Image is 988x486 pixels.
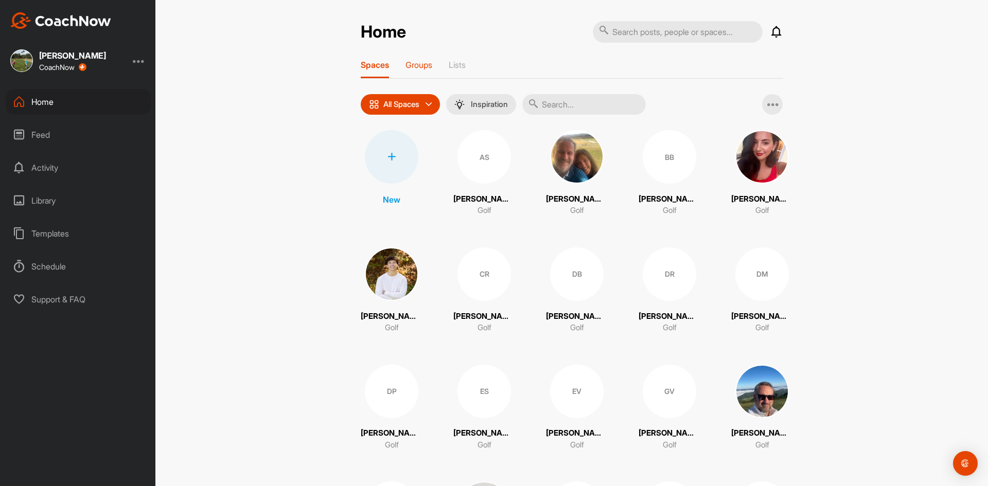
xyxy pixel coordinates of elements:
p: Golf [755,439,769,451]
div: DP [365,365,418,418]
div: CoachNow [39,63,86,71]
div: DM [735,247,789,301]
input: Search posts, people or spaces... [593,21,763,43]
p: Lists [449,60,466,70]
p: Golf [570,439,584,451]
div: Feed [6,122,151,148]
p: Golf [755,322,769,334]
div: [PERSON_NAME] [39,51,106,60]
p: Groups [405,60,432,70]
p: [PERSON_NAME] [731,193,793,205]
a: DM[PERSON_NAME]Golf [731,247,793,334]
a: [PERSON_NAME]Golf [361,247,422,334]
p: All Spaces [383,100,419,109]
a: CR[PERSON_NAME]Golf [453,247,515,334]
p: [PERSON_NAME] [361,311,422,322]
a: [PERSON_NAME]Golf [546,130,608,217]
p: [PERSON_NAME] [453,193,515,205]
a: GV[PERSON_NAME]Golf [639,365,700,451]
p: Inspiration [471,100,508,109]
p: Golf [663,205,677,217]
a: DP[PERSON_NAME]Golf [361,365,422,451]
p: [PERSON_NAME] [546,427,608,439]
img: CoachNow [10,12,111,29]
div: CR [457,247,511,301]
a: [PERSON_NAME]Golf [731,365,793,451]
div: AS [457,130,511,184]
img: square_7623c4c8c387e6d1c4cd62e629132893.jpg [735,365,789,418]
img: menuIcon [454,99,465,110]
p: [PERSON_NAME] [639,193,700,205]
div: BB [643,130,696,184]
p: [PERSON_NAME] [453,311,515,322]
p: [PERSON_NAME] [639,427,700,439]
a: EV[PERSON_NAME]Golf [546,365,608,451]
img: square_830a39c07288dab6f00eb5bf3e544a39.jpg [550,130,604,184]
p: Golf [570,322,584,334]
div: Library [6,188,151,213]
p: [PERSON_NAME] [731,427,793,439]
div: GV [643,365,696,418]
p: [PERSON_NAME] [361,427,422,439]
p: Spaces [361,60,389,70]
img: square_6bf763eff6257f08858d599482f0870e.jpg [365,247,418,301]
p: Golf [755,205,769,217]
p: Golf [385,439,399,451]
p: Golf [478,205,491,217]
p: [PERSON_NAME] [639,311,700,322]
p: New [383,193,400,206]
a: [PERSON_NAME]Golf [731,130,793,217]
a: DB[PERSON_NAME]Golf [546,247,608,334]
img: square_2c9f1623fa8ff61e7a48de761e0e1a68.jpg [735,130,789,184]
p: Golf [478,439,491,451]
a: BB[PERSON_NAME]Golf [639,130,700,217]
div: Schedule [6,254,151,279]
a: AS[PERSON_NAME]Golf [453,130,515,217]
h2: Home [361,22,406,42]
div: Support & FAQ [6,286,151,312]
div: DB [550,247,604,301]
p: Golf [385,322,399,334]
div: Templates [6,221,151,246]
p: [PERSON_NAME] [546,193,608,205]
p: Golf [663,322,677,334]
p: Golf [478,322,491,334]
p: [PERSON_NAME] [546,311,608,322]
a: DR[PERSON_NAME]Golf [639,247,700,334]
p: [PERSON_NAME] [731,311,793,322]
div: ES [457,365,511,418]
div: DR [643,247,696,301]
img: icon [369,99,379,110]
div: EV [550,365,604,418]
div: Open Intercom Messenger [953,451,978,476]
p: Golf [570,205,584,217]
a: ES[PERSON_NAME]Golf [453,365,515,451]
input: Search... [522,94,646,115]
img: square_6545132bffd9921639c84e13fc2d078d.jpg [10,49,33,72]
div: Home [6,89,151,115]
p: [PERSON_NAME] [453,427,515,439]
div: Activity [6,155,151,181]
p: Golf [663,439,677,451]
